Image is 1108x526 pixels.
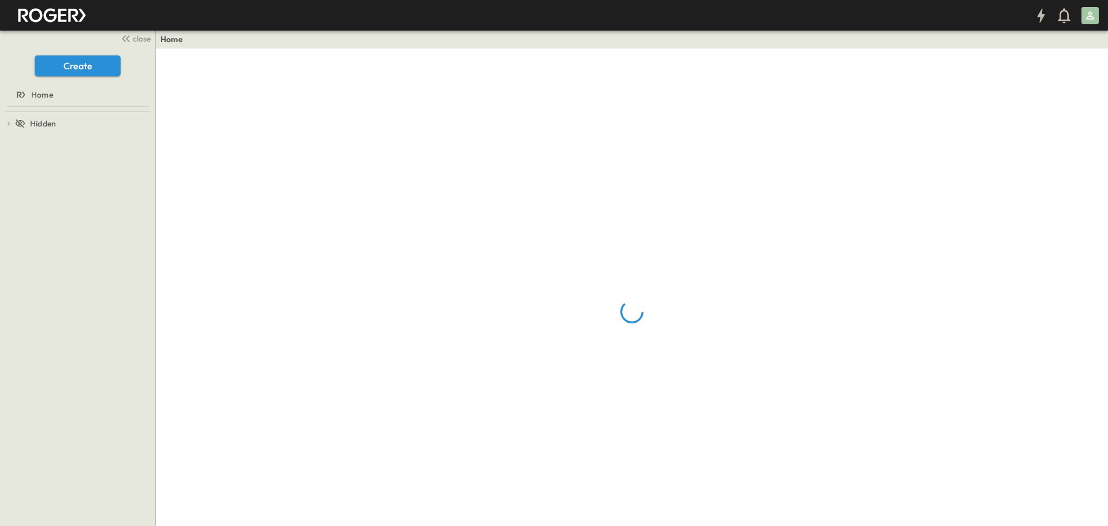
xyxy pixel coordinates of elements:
[160,33,190,45] nav: breadcrumbs
[160,33,183,45] a: Home
[31,89,53,100] span: Home
[2,87,151,103] a: Home
[35,55,121,76] button: Create
[116,30,153,46] button: close
[30,118,56,129] span: Hidden
[133,33,151,44] span: close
